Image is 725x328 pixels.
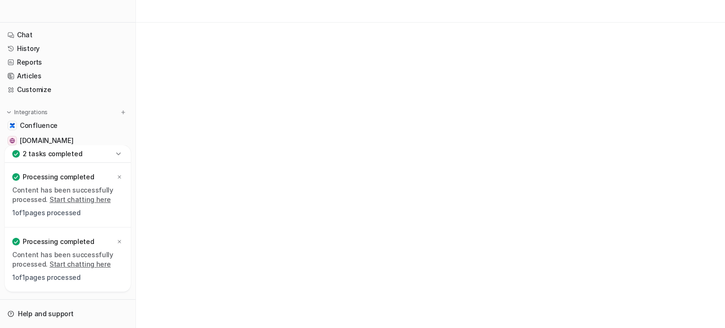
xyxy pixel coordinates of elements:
[4,108,51,117] button: Integrations
[12,208,123,218] p: 1 of 1 pages processed
[23,149,82,159] p: 2 tasks completed
[50,195,111,203] a: Start chatting here
[4,56,132,69] a: Reports
[23,172,94,182] p: Processing completed
[12,185,123,204] p: Content has been successfully processed.
[20,136,73,145] span: [DOMAIN_NAME]
[4,83,132,96] a: Customize
[4,42,132,55] a: History
[4,28,132,42] a: Chat
[12,273,123,282] p: 1 of 1 pages processed
[9,123,15,128] img: Confluence
[12,250,123,269] p: Content has been successfully processed.
[6,109,12,116] img: expand menu
[120,109,126,116] img: menu_add.svg
[4,69,132,83] a: Articles
[4,119,132,132] a: ConfluenceConfluence
[4,307,132,320] a: Help and support
[50,260,111,268] a: Start chatting here
[20,121,58,130] span: Confluence
[9,138,15,143] img: cienapps.com
[4,134,132,147] a: cienapps.com[DOMAIN_NAME]
[14,109,48,116] p: Integrations
[23,237,94,246] p: Processing completed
